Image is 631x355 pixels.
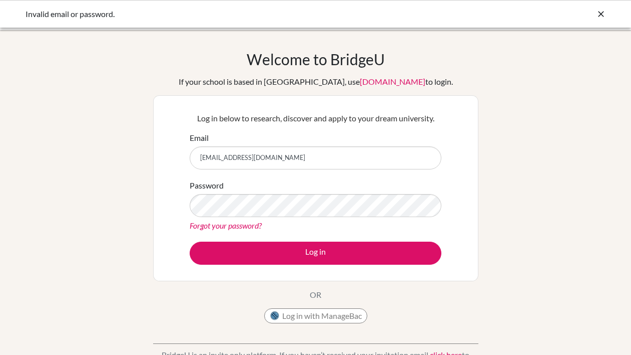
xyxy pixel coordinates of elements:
a: Forgot your password? [190,221,262,230]
p: OR [310,289,321,301]
button: Log in [190,242,441,265]
h1: Welcome to BridgeU [247,50,385,68]
label: Email [190,132,209,144]
button: Log in with ManageBac [264,308,367,323]
p: Log in below to research, discover and apply to your dream university. [190,112,441,124]
div: If your school is based in [GEOGRAPHIC_DATA], use to login. [179,76,453,88]
label: Password [190,180,224,192]
div: Invalid email or password. [26,8,456,20]
a: [DOMAIN_NAME] [360,77,425,86]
